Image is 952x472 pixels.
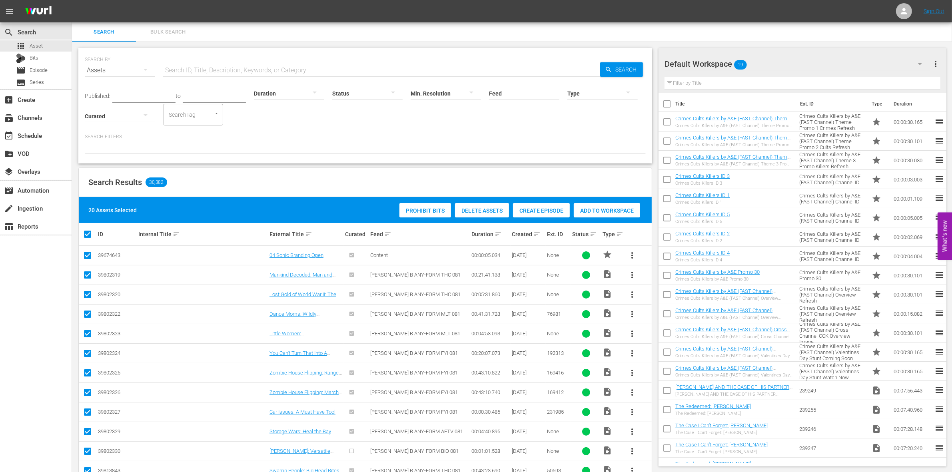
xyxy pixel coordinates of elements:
[623,305,642,324] button: more_vert
[675,392,793,397] div: [PERSON_NAME] AND THE CASE OF HIS PARTNER [PERSON_NAME]
[98,350,136,356] div: 39802324
[796,323,868,343] td: Crimes Cults Killers by A&E (FAST Channel) Cross Channel CCK Overview Image
[547,409,564,415] span: 231985
[176,93,181,99] span: to
[890,208,934,227] td: 00:00:05.005
[213,110,220,117] button: Open
[455,203,509,217] button: Delete Assets
[138,229,267,239] div: Internal Title
[370,291,461,297] span: [PERSON_NAME] B ANY-FORM THC 081
[30,54,38,62] span: Bits
[934,289,944,299] span: reorder
[603,446,612,455] span: Video
[872,232,881,242] span: Promo
[675,365,776,377] a: Crimes Cults Killers by A&E (FAST Channel) Valentines Day Stunt Watch Now
[370,409,458,415] span: [PERSON_NAME] B ANY-FORM FYI 081
[796,131,868,151] td: Crimes Cults Killers by A&E (FAST Channel) Theme Promo 2 Cults Refresh
[471,370,509,376] div: 00:43:10.822
[471,448,509,454] div: 00:01:01.528
[370,311,460,317] span: [PERSON_NAME] B ANY-FORM MLT 081
[872,213,881,223] span: Promo
[16,78,26,88] span: Series
[890,381,934,400] td: 00:07:56.443
[675,116,790,127] a: Crimes Cults Killers by A&E (FAST Channel) Theme Promo 1 Crimes Refresh
[173,231,180,238] span: sort
[141,28,195,37] span: Bulk Search
[547,252,570,258] div: None
[30,42,43,50] span: Asset
[675,296,793,301] div: Crimes Cults Killers by A&E (FAST Channel) Overview Refresh
[471,428,509,434] div: 00:04:40.895
[85,59,155,82] div: Assets
[675,200,730,205] div: Crimes Cults Killers ID 1
[934,404,944,414] span: reorder
[627,329,637,339] span: more_vert
[872,462,881,472] span: Video
[612,62,643,77] span: Search
[98,428,136,434] div: 39802329
[603,289,612,299] span: Video
[85,133,646,140] p: Search Filters:
[889,93,937,115] th: Duration
[924,8,944,14] a: Sign Out
[471,331,509,337] div: 00:04:53.093
[675,353,793,358] div: Crimes Cults Killers by A&E (FAST Channel) Valentines Day Stunt Coming Soon
[547,231,570,237] div: Ext. ID
[269,370,342,382] a: Zombie House Flipping: Ranger Danger
[572,229,600,239] div: Status
[627,407,637,417] span: more_vert
[603,250,612,259] span: PROMO
[675,257,730,263] div: Crimes Cults Killers ID 4
[616,231,623,238] span: sort
[547,448,570,454] div: None
[5,6,14,16] span: menu
[623,285,642,304] button: more_vert
[88,177,142,187] span: Search Results
[872,366,881,376] span: Promo
[603,328,612,338] span: Video
[98,291,136,297] div: 39802320
[512,370,545,376] div: [DATE]
[590,231,597,238] span: sort
[867,93,889,115] th: Type
[675,327,790,339] a: Crimes Cults Killers by A&E (FAST Channel) Cross Channel CCK Overview Image
[675,449,768,454] div: The Case I Can't Forget: [PERSON_NAME]
[872,443,881,453] span: Video
[675,372,793,378] div: Crimes Cults Killers by A&E (FAST Channel) Valentines Day Stunt Watch Now
[890,343,934,362] td: 00:00:30.165
[934,174,944,184] span: reorder
[98,331,136,337] div: 39802323
[890,285,934,304] td: 00:00:30.101
[4,167,14,177] span: Overlays
[603,387,612,396] span: Video
[675,135,790,147] a: Crimes Cults Killers by A&E (FAST Channel) Theme Promo 2 Cults Refresh
[796,343,868,362] td: Crimes Cults Killers by A&E (FAST Channel) Valentines Day Stunt Coming Soon
[872,424,881,434] span: Video
[623,402,642,422] button: more_vert
[934,117,944,126] span: reorder
[675,277,760,282] div: Crimes Cults Killers by A&E Promo 30
[512,389,545,395] div: [DATE]
[547,428,570,434] div: None
[675,161,793,167] div: Crimes Cults Killers by A&E (FAST Channel) Theme 3 Promo Killers Refresh
[872,155,881,165] span: Promo
[796,438,868,458] td: 239247
[30,78,44,86] span: Series
[4,204,14,213] span: Ingestion
[627,270,637,280] span: more_vert
[890,419,934,438] td: 00:07:28.148
[627,388,637,397] span: more_vert
[934,462,944,472] span: reorder
[934,309,944,318] span: reorder
[934,251,944,261] span: reorder
[872,194,881,203] span: Promo
[4,222,14,231] span: Reports
[574,203,640,217] button: Add to Workspace
[146,177,167,187] span: 30,382
[623,324,642,343] button: more_vert
[627,251,637,260] span: more_vert
[872,347,881,357] span: Promo
[675,192,730,198] a: Crimes Cults Killers ID 1
[934,443,944,452] span: reorder
[796,170,868,189] td: Crimes Cults Killers by A&E (FAST Channel) Channel ID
